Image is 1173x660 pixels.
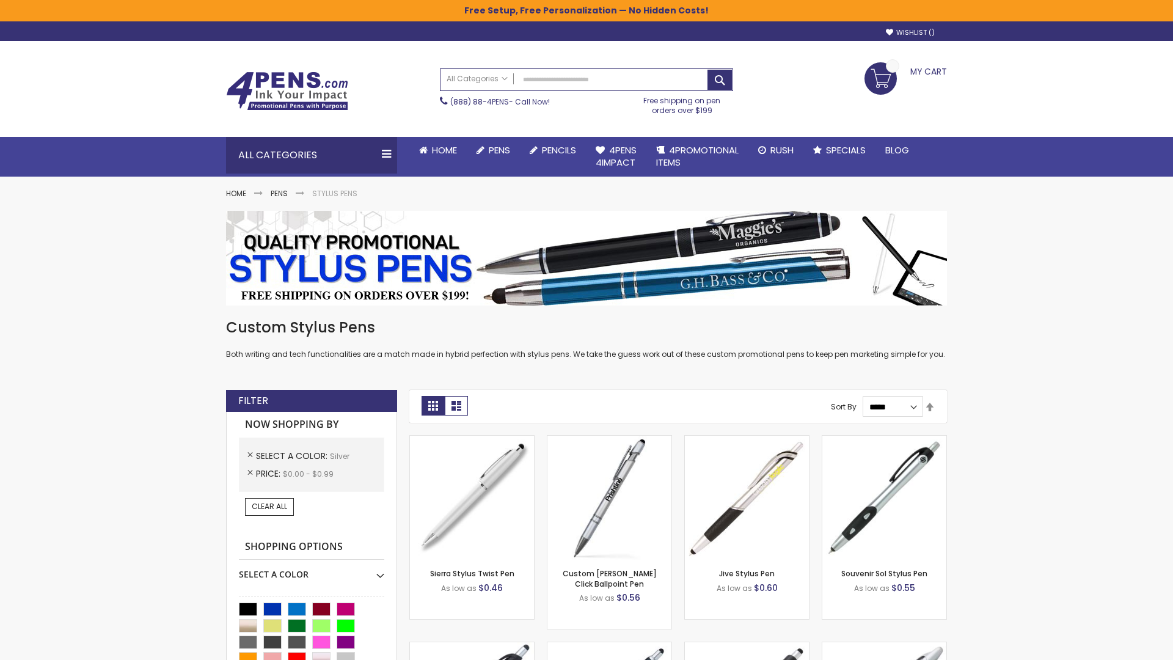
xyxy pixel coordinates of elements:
[422,396,445,416] strong: Grid
[875,137,919,164] a: Blog
[283,469,334,479] span: $0.00 - $0.99
[719,568,775,579] a: Jive Stylus Pen
[430,568,514,579] a: Sierra Stylus Twist Pen
[754,582,778,594] span: $0.60
[547,436,671,560] img: Custom Alex II Click Ballpoint Pen-Silver
[252,501,287,512] span: Clear All
[226,318,947,360] div: Both writing and tech functionalities are a match made in hybrid perfection with stylus pens. We ...
[586,137,646,177] a: 4Pens4impact
[542,144,576,156] span: Pencils
[854,583,890,593] span: As low as
[478,582,503,594] span: $0.46
[646,137,748,177] a: 4PROMOTIONALITEMS
[256,468,283,480] span: Price
[440,69,514,89] a: All Categories
[891,582,915,594] span: $0.55
[450,97,550,107] span: - Call Now!
[886,28,935,37] a: Wishlist
[238,394,268,408] strong: Filter
[520,137,586,164] a: Pencils
[226,137,397,174] div: All Categories
[410,642,534,652] a: React Stylus Grip Pen-Silver
[685,642,809,652] a: Souvenir® Emblem Stylus Pen-Silver
[409,137,467,164] a: Home
[547,435,671,446] a: Custom Alex II Click Ballpoint Pen-Silver
[239,412,384,438] strong: Now Shopping by
[717,583,752,593] span: As low as
[579,593,615,603] span: As low as
[822,642,946,652] a: Twist Highlighter-Pen Stylus Combo-Silver
[803,137,875,164] a: Specials
[271,188,288,199] a: Pens
[748,137,803,164] a: Rush
[226,71,348,111] img: 4Pens Custom Pens and Promotional Products
[826,144,866,156] span: Specials
[770,144,794,156] span: Rush
[616,592,640,604] span: $0.56
[822,435,946,446] a: Souvenir Sol Stylus Pen-Silver
[885,144,909,156] span: Blog
[685,435,809,446] a: Jive Stylus Pen-Silver
[226,318,947,337] h1: Custom Stylus Pens
[239,534,384,560] strong: Shopping Options
[822,436,946,560] img: Souvenir Sol Stylus Pen-Silver
[432,144,457,156] span: Home
[245,498,294,515] a: Clear All
[841,568,927,579] a: Souvenir Sol Stylus Pen
[330,451,349,461] span: Silver
[656,144,739,169] span: 4PROMOTIONAL ITEMS
[685,436,809,560] img: Jive Stylus Pen-Silver
[441,583,477,593] span: As low as
[831,402,857,412] label: Sort By
[631,91,734,116] div: Free shipping on pen orders over $199
[226,211,947,306] img: Stylus Pens
[447,74,508,84] span: All Categories
[226,188,246,199] a: Home
[239,560,384,581] div: Select A Color
[410,435,534,446] a: Stypen-35-Silver
[467,137,520,164] a: Pens
[256,450,330,462] span: Select A Color
[312,188,357,199] strong: Stylus Pens
[410,436,534,560] img: Stypen-35-Silver
[563,568,657,588] a: Custom [PERSON_NAME] Click Ballpoint Pen
[489,144,510,156] span: Pens
[547,642,671,652] a: Epiphany Stylus Pens-Silver
[596,144,637,169] span: 4Pens 4impact
[450,97,509,107] a: (888) 88-4PENS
